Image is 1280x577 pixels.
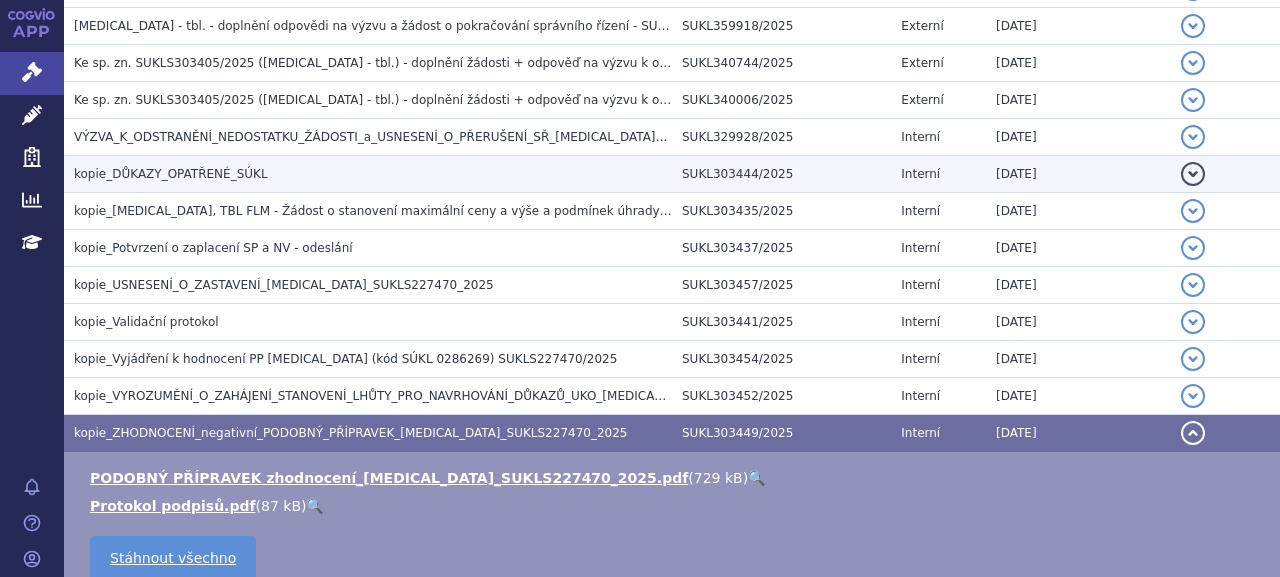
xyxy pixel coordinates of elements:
[74,278,494,292] span: kopie_USNESENÍ_O_ZASTAVENÍ_EVRYSDI_SUKLS227470_2025
[74,315,219,329] span: kopie_Validační protokol
[986,267,1171,304] td: [DATE]
[74,241,353,255] span: kopie_Potvrzení o zaplacení SP a NV - odeslání
[261,498,301,514] span: 87 kB
[986,415,1171,452] td: [DATE]
[672,341,891,378] td: SUKL303454/2025
[672,378,891,415] td: SUKL303452/2025
[74,93,919,107] span: Ke sp. zn. SUKLS303405/2025 (EVRYSDI - tbl.) - doplnění žádosti + odpověď na výzvu k odstranění n...
[672,267,891,304] td: SUKL303457/2025
[672,82,891,119] td: SUKL340006/2025
[901,56,943,70] span: Externí
[901,315,940,329] span: Interní
[1181,14,1205,38] button: detail
[672,156,891,193] td: SUKL303444/2025
[1181,347,1205,371] button: detail
[901,19,943,33] span: Externí
[74,352,617,366] span: kopie_Vyjádření k hodnocení PP EVRYSDI (kód SÚKL 0286269) SUKLS227470/2025
[1181,273,1205,297] button: detail
[672,230,891,267] td: SUKL303437/2025
[986,378,1171,415] td: [DATE]
[74,389,830,403] span: kopie_VYROZUMĚNÍ_O_ZAHÁJENÍ_STANOVENÍ_LHŮTY_PRO_NAVRHOVÁNÍ_DŮKAZŮ_UKO_EVRYSDI_SUKLS227470_2025
[901,352,940,366] span: Interní
[748,470,765,486] a: 🔍
[986,8,1171,45] td: [DATE]
[901,426,940,440] span: Interní
[986,341,1171,378] td: [DATE]
[986,304,1171,341] td: [DATE]
[986,193,1171,230] td: [DATE]
[986,230,1171,267] td: [DATE]
[74,426,627,440] span: kopie_ZHODNOCENÍ_negativní_PODOBNÝ_PŘÍPRAVEK_EVRYSDI_SUKLS227470_2025
[74,204,705,218] span: kopie_EVRYSDI, TBL FLM - Žádost o stanovení maximální ceny a výše a podmínek úhrady LP (PP)
[901,93,943,107] span: Externí
[90,498,256,514] a: Protokol podpisů.pdf
[901,167,940,181] span: Interní
[901,130,940,144] span: Interní
[90,496,1260,516] li: ( )
[986,82,1171,119] td: [DATE]
[1181,125,1205,149] button: detail
[672,193,891,230] td: SUKL303435/2025
[986,156,1171,193] td: [DATE]
[901,278,940,292] span: Interní
[74,56,978,70] span: Ke sp. zn. SUKLS303405/2025 (EVRYSDI - tbl.) - doplnění žádosti + odpověď na výzvu k odstranění n...
[901,389,940,403] span: Interní
[74,19,760,33] span: EVRYSDI - tbl. - doplnění odpovědi na výzvu a žádost o pokračování správního řízení - SUKLS303405...
[672,119,891,156] td: SUKL329928/2025
[672,8,891,45] td: SUKL359918/2025
[1181,310,1205,334] button: detail
[1181,421,1205,445] button: detail
[1181,384,1205,408] button: detail
[694,470,743,486] span: 729 kB
[1181,199,1205,223] button: detail
[1181,88,1205,112] button: detail
[74,130,782,144] span: VÝZVA_K_ODSTRANĚNÍ_NEDOSTATKU_ŽÁDOSTI_a_USNESENÍ_O_PŘERUŠENÍ_SŘ_EVRYSDI_SUKLS303405_2025
[74,167,268,181] span: kopie_DŮKAZY_OPATŘENÉ_SÚKL
[672,45,891,82] td: SUKL340744/2025
[1181,51,1205,75] button: detail
[986,45,1171,82] td: [DATE]
[90,470,688,486] a: PODOBNÝ PŘÍPRAVEK zhodnocení_[MEDICAL_DATA]_SUKLS227470_2025.pdf
[901,204,940,218] span: Interní
[672,304,891,341] td: SUKL303441/2025
[90,468,1260,488] li: ( )
[306,498,323,514] a: 🔍
[1181,162,1205,186] button: detail
[901,241,940,255] span: Interní
[1181,236,1205,260] button: detail
[672,415,891,452] td: SUKL303449/2025
[986,119,1171,156] td: [DATE]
